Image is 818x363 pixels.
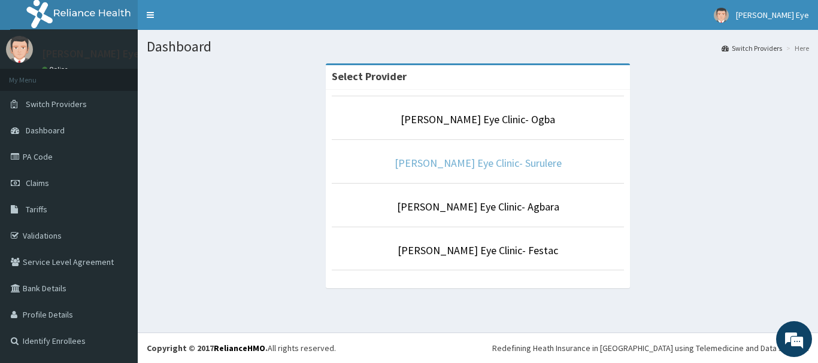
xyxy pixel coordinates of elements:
[714,8,729,23] img: User Image
[332,69,407,83] strong: Select Provider
[395,156,562,170] a: [PERSON_NAME] Eye Clinic- Surulere
[722,43,782,53] a: Switch Providers
[147,343,268,353] strong: Copyright © 2017 .
[401,112,555,126] a: [PERSON_NAME] Eye Clinic- Ogba
[397,200,559,213] a: [PERSON_NAME] Eye Clinic- Agbara
[42,65,71,74] a: Online
[147,39,809,54] h1: Dashboard
[214,343,265,353] a: RelianceHMO
[138,333,818,363] footer: All rights reserved.
[736,10,809,20] span: [PERSON_NAME] Eye
[6,36,33,63] img: User Image
[783,43,809,53] li: Here
[26,99,87,109] span: Switch Providers
[26,125,65,136] span: Dashboard
[42,48,140,59] p: [PERSON_NAME] Eye
[492,342,809,354] div: Redefining Heath Insurance in [GEOGRAPHIC_DATA] using Telemedicine and Data Science!
[26,204,47,215] span: Tariffs
[26,178,49,188] span: Claims
[398,243,558,257] a: [PERSON_NAME] Eye Clinic- Festac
